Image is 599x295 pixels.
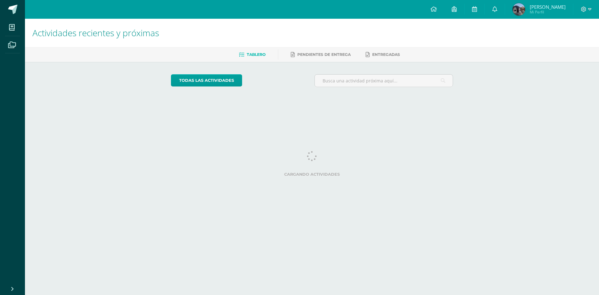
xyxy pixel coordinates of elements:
[171,74,242,86] a: todas las Actividades
[291,50,351,60] a: Pendientes de entrega
[32,27,159,39] span: Actividades recientes y próximas
[530,9,566,15] span: Mi Perfil
[247,52,265,57] span: Tablero
[530,4,566,10] span: [PERSON_NAME]
[239,50,265,60] a: Tablero
[315,75,453,87] input: Busca una actividad próxima aquí...
[297,52,351,57] span: Pendientes de entrega
[372,52,400,57] span: Entregadas
[513,3,525,16] img: 61f51aae5a79f36168ee7b4e0f76c407.png
[171,172,453,177] label: Cargando actividades
[366,50,400,60] a: Entregadas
